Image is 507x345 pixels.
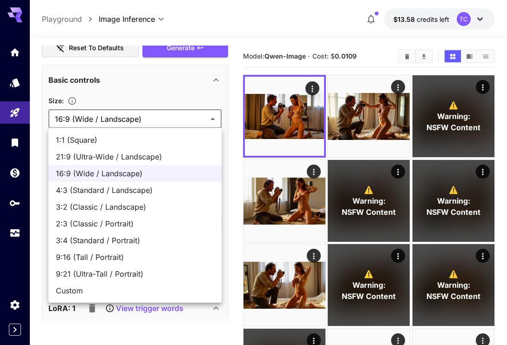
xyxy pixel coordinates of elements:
[56,218,214,229] span: 2:3 (Classic / Portrait)
[56,151,214,162] span: 21:9 (Ultra-Wide / Landscape)
[56,252,214,263] span: 9:16 (Tall / Portrait)
[56,201,214,212] span: 3:2 (Classic / Landscape)
[56,235,214,246] span: 3:4 (Standard / Portrait)
[56,185,214,196] span: 4:3 (Standard / Landscape)
[56,134,214,146] span: 1:1 (Square)
[56,285,214,296] span: Custom
[56,268,214,279] span: 9:21 (Ultra-Tall / Portrait)
[56,168,214,179] span: 16:9 (Wide / Landscape)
